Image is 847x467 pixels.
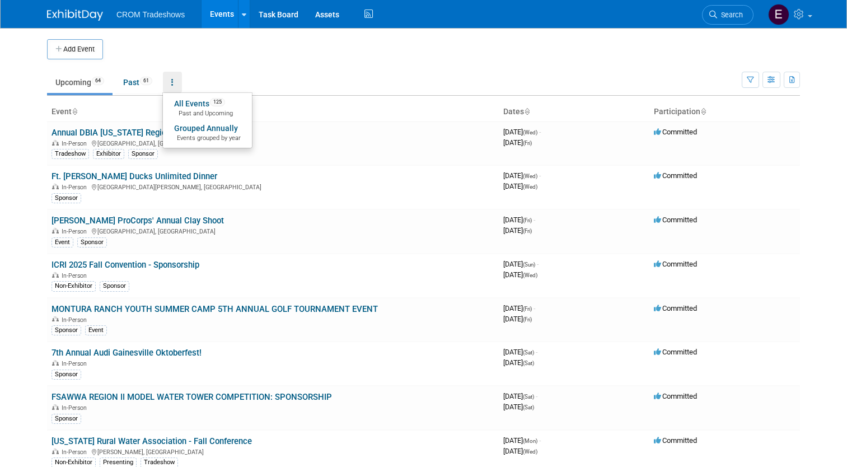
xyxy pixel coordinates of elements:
[503,392,537,400] span: [DATE]
[503,216,535,224] span: [DATE]
[52,184,59,189] img: In-Person Event
[524,107,530,116] a: Sort by Start Date
[503,128,541,136] span: [DATE]
[85,325,107,335] div: Event
[92,77,104,85] span: 64
[654,260,697,268] span: Committed
[523,438,537,444] span: (Mon)
[163,96,252,120] a: All Events125 Past and Upcoming
[210,98,225,106] span: 125
[52,449,59,454] img: In-Person Event
[52,237,73,247] div: Event
[503,270,537,279] span: [DATE]
[503,226,532,235] span: [DATE]
[654,171,697,180] span: Committed
[52,392,332,402] a: FSAWWA REGION II MODEL WATER TOWER COMPETITION: SPONSORSHIP
[523,217,532,223] span: (Fri)
[163,120,252,145] a: Grouped AnnuallyEvents grouped by year
[52,182,494,191] div: [GEOGRAPHIC_DATA][PERSON_NAME], [GEOGRAPHIC_DATA]
[52,325,81,335] div: Sponsor
[503,260,539,268] span: [DATE]
[654,436,697,445] span: Committed
[503,358,534,367] span: [DATE]
[100,281,129,291] div: Sponsor
[115,72,161,93] a: Past61
[52,193,81,203] div: Sponsor
[47,10,103,21] img: ExhibitDay
[700,107,706,116] a: Sort by Participation Type
[52,149,89,159] div: Tradeshow
[717,11,743,19] span: Search
[93,149,124,159] div: Exhibitor
[116,10,185,19] span: CROM Tradeshows
[52,128,216,138] a: Annual DBIA [US_STATE] Region Conference
[503,436,541,445] span: [DATE]
[62,449,90,456] span: In-Person
[523,306,532,312] span: (Fri)
[523,140,532,146] span: (Fri)
[174,134,241,143] span: Events grouped by year
[523,404,534,410] span: (Sat)
[523,272,537,278] span: (Wed)
[654,348,697,356] span: Committed
[52,138,494,147] div: [GEOGRAPHIC_DATA], [GEOGRAPHIC_DATA]
[62,404,90,412] span: In-Person
[654,304,697,312] span: Committed
[523,173,537,179] span: (Wed)
[702,5,754,25] a: Search
[52,348,202,358] a: 7th Annual Audi Gainesville Oktoberfest!
[52,216,224,226] a: [PERSON_NAME] ProCorps' Annual Clay Shoot
[503,315,532,323] span: [DATE]
[52,414,81,424] div: Sponsor
[47,39,103,59] button: Add Event
[523,261,535,268] span: (Sun)
[523,449,537,455] span: (Wed)
[72,107,77,116] a: Sort by Event Name
[654,392,697,400] span: Committed
[52,304,378,314] a: MONTURA RANCH YOUTH SUMMER CAMP 5TH ANNUAL GOLF TOURNAMENT EVENT
[128,149,158,159] div: Sponsor
[523,394,534,400] span: (Sat)
[499,102,649,122] th: Dates
[52,316,59,322] img: In-Person Event
[503,138,532,147] span: [DATE]
[62,184,90,191] span: In-Person
[503,182,537,190] span: [DATE]
[140,77,152,85] span: 61
[52,228,59,233] img: In-Person Event
[52,370,81,380] div: Sponsor
[503,447,537,455] span: [DATE]
[47,102,499,122] th: Event
[523,316,532,323] span: (Fri)
[536,348,537,356] span: -
[503,348,537,356] span: [DATE]
[768,4,789,25] img: Emily Williams
[62,272,90,279] span: In-Person
[537,260,539,268] span: -
[523,184,537,190] span: (Wed)
[52,436,252,446] a: [US_STATE] Rural Water Association - Fall Conference
[539,128,541,136] span: -
[62,228,90,235] span: In-Person
[523,360,534,366] span: (Sat)
[52,260,199,270] a: ICRI 2025 Fall Convention - Sponsorship
[62,360,90,367] span: In-Person
[503,403,534,411] span: [DATE]
[503,171,541,180] span: [DATE]
[523,228,532,234] span: (Fri)
[47,72,113,93] a: Upcoming64
[62,140,90,147] span: In-Person
[539,436,541,445] span: -
[52,447,494,456] div: [PERSON_NAME], [GEOGRAPHIC_DATA]
[539,171,541,180] span: -
[503,304,535,312] span: [DATE]
[52,360,59,366] img: In-Person Event
[52,404,59,410] img: In-Person Event
[536,392,537,400] span: -
[654,216,697,224] span: Committed
[52,140,59,146] img: In-Person Event
[52,281,96,291] div: Non-Exhibitor
[62,316,90,324] span: In-Person
[174,109,241,118] span: Past and Upcoming
[77,237,107,247] div: Sponsor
